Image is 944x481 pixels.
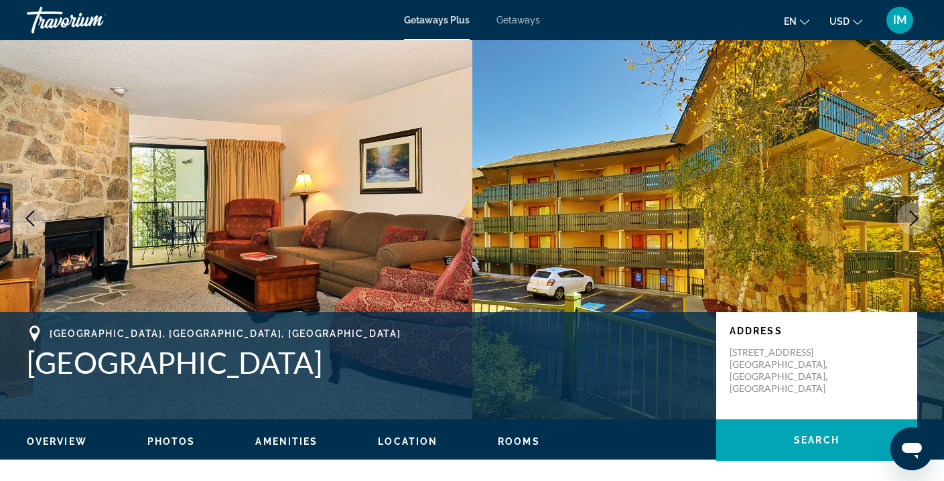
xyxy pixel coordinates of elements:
[730,326,904,336] p: Address
[255,435,318,448] button: Amenities
[378,436,437,447] span: Location
[716,419,917,461] button: Search
[794,435,839,445] span: Search
[498,436,540,447] span: Rooms
[498,435,540,448] button: Rooms
[496,15,540,25] a: Getaways
[147,436,196,447] span: Photos
[890,427,933,470] iframe: Button to launch messaging window
[27,3,161,38] a: Travorium
[784,11,809,31] button: Change language
[404,15,470,25] a: Getaways Plus
[784,16,797,27] span: en
[27,436,87,447] span: Overview
[50,328,401,339] span: [GEOGRAPHIC_DATA], [GEOGRAPHIC_DATA], [GEOGRAPHIC_DATA]
[255,436,318,447] span: Amenities
[147,435,196,448] button: Photos
[897,202,931,235] button: Next image
[829,16,850,27] span: USD
[27,345,703,380] h1: [GEOGRAPHIC_DATA]
[27,435,87,448] button: Overview
[378,435,437,448] button: Location
[882,6,917,34] button: User Menu
[893,13,907,27] span: IM
[829,11,862,31] button: Change currency
[730,346,837,395] p: [STREET_ADDRESS] [GEOGRAPHIC_DATA], [GEOGRAPHIC_DATA], [GEOGRAPHIC_DATA]
[13,202,47,235] button: Previous image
